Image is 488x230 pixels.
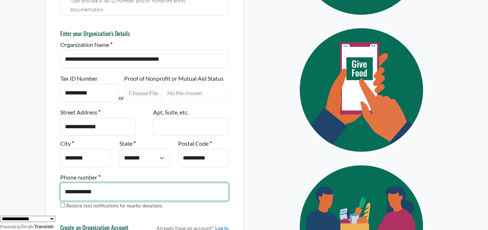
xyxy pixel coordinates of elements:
a: Translate [21,224,54,229]
img: Eye Icon [283,21,443,158]
label: Receive text notifications for nearby donations [66,202,163,210]
label: Postal Code [178,139,212,148]
label: City [60,139,74,148]
label: Organization Name [60,40,112,49]
label: Street Address [60,108,101,117]
h6: Enter your Organization's Details [60,30,229,37]
img: Google Translate [21,225,34,230]
label: State [119,139,136,148]
label: Apt, Suite, etc. [153,108,188,117]
label: Proof of Nonprofit or Mutual Aid Status [124,74,224,83]
label: Tax ID Number [60,74,98,83]
p: or [119,93,124,102]
label: Phone number [60,173,101,182]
